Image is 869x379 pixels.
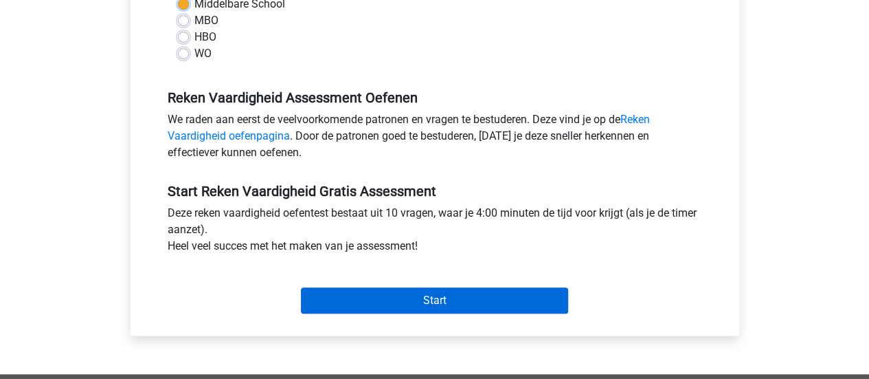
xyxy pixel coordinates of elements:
[168,183,702,199] h5: Start Reken Vaardigheid Gratis Assessment
[157,111,712,166] div: We raden aan eerst de veelvoorkomende patronen en vragen te bestuderen. Deze vind je op de . Door...
[194,29,216,45] label: HBO
[194,45,212,62] label: WO
[194,12,218,29] label: MBO
[168,89,702,106] h5: Reken Vaardigheid Assessment Oefenen
[157,205,712,260] div: Deze reken vaardigheid oefentest bestaat uit 10 vragen, waar je 4:00 minuten de tijd voor krijgt ...
[301,288,568,314] input: Start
